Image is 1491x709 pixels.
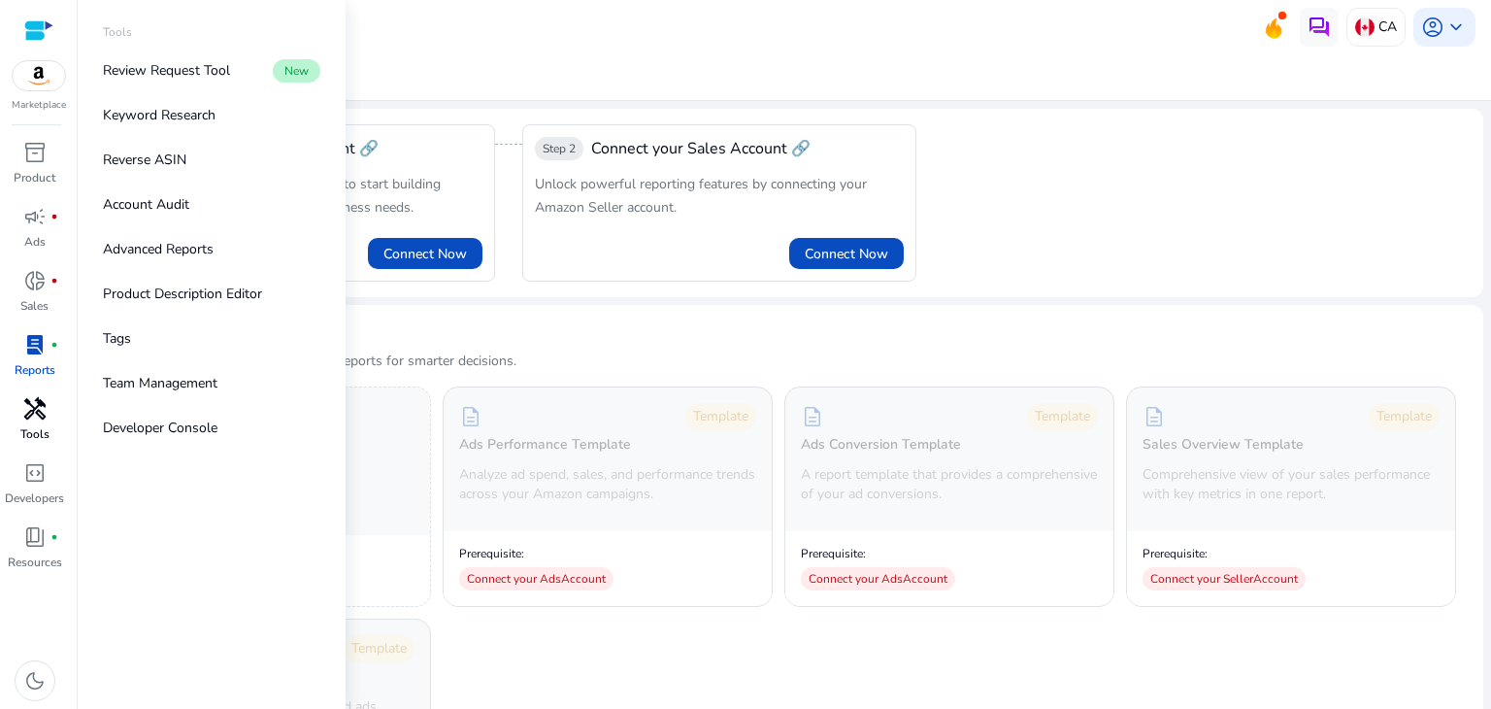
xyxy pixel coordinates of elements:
[591,137,811,160] span: Connect your Sales Account 🔗
[50,341,58,349] span: fiber_manual_record
[1378,10,1397,44] p: CA
[24,233,46,251] p: Ads
[103,284,262,304] p: Product Description Editor
[1143,465,1440,504] p: Comprehensive view of your sales performance with key metrics in one report.
[805,244,888,264] span: Connect Now
[15,361,55,379] p: Reports
[23,141,47,164] span: inventory_2
[50,533,58,541] span: fiber_manual_record
[50,277,58,285] span: fiber_manual_record
[685,403,756,430] div: Template
[13,61,65,90] img: amazon.svg
[103,23,132,41] p: Tools
[344,635,414,662] div: Template
[5,490,64,507] p: Developers
[20,297,49,315] p: Sales
[801,567,955,591] div: Connect your Ads Account
[459,546,613,561] p: Prerequisite:
[103,150,186,170] p: Reverse ASIN
[23,525,47,549] span: book_4
[103,418,217,438] p: Developer Console
[23,669,47,692] span: dark_mode
[459,567,613,591] div: Connect your Ads Account
[1421,16,1444,39] span: account_circle
[103,194,189,215] p: Account Audit
[1027,403,1098,430] div: Template
[1355,17,1375,37] img: ca.svg
[535,175,867,217] span: Unlock powerful reporting features by connecting your Amazon Seller account.
[20,425,50,443] p: Tools
[103,105,215,125] p: Keyword Research
[789,238,904,269] button: Connect Now
[273,59,320,83] span: New
[14,169,55,186] p: Product
[1143,546,1306,561] p: Prerequisite:
[1143,567,1306,591] div: Connect your Seller Account
[23,205,47,228] span: campaign
[459,437,631,454] h5: Ads Performance Template
[1143,405,1166,428] span: description
[23,333,47,356] span: lab_profile
[801,546,955,561] p: Prerequisite:
[543,141,576,156] span: Step 2
[1369,403,1440,430] div: Template
[8,554,62,571] p: Resources
[12,98,66,113] p: Marketplace
[801,405,824,428] span: description
[459,465,756,504] p: Analyze ad spend, sales, and performance trends across your Amazon campaigns.
[50,213,58,220] span: fiber_manual_record
[103,60,230,81] p: Review Request Tool
[383,244,467,264] span: Connect Now
[801,465,1098,504] p: A report template that provides a comprehensive of your ad conversions.
[103,328,131,349] p: Tags
[23,269,47,292] span: donut_small
[368,238,482,269] button: Connect Now
[23,397,47,421] span: handyman
[1143,437,1304,454] h5: Sales Overview Template
[103,239,214,259] p: Advanced Reports
[23,461,47,485] span: code_blocks
[1444,16,1468,39] span: keyboard_arrow_down
[801,437,961,454] h5: Ads Conversion Template
[459,405,482,428] span: description
[103,373,217,393] p: Team Management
